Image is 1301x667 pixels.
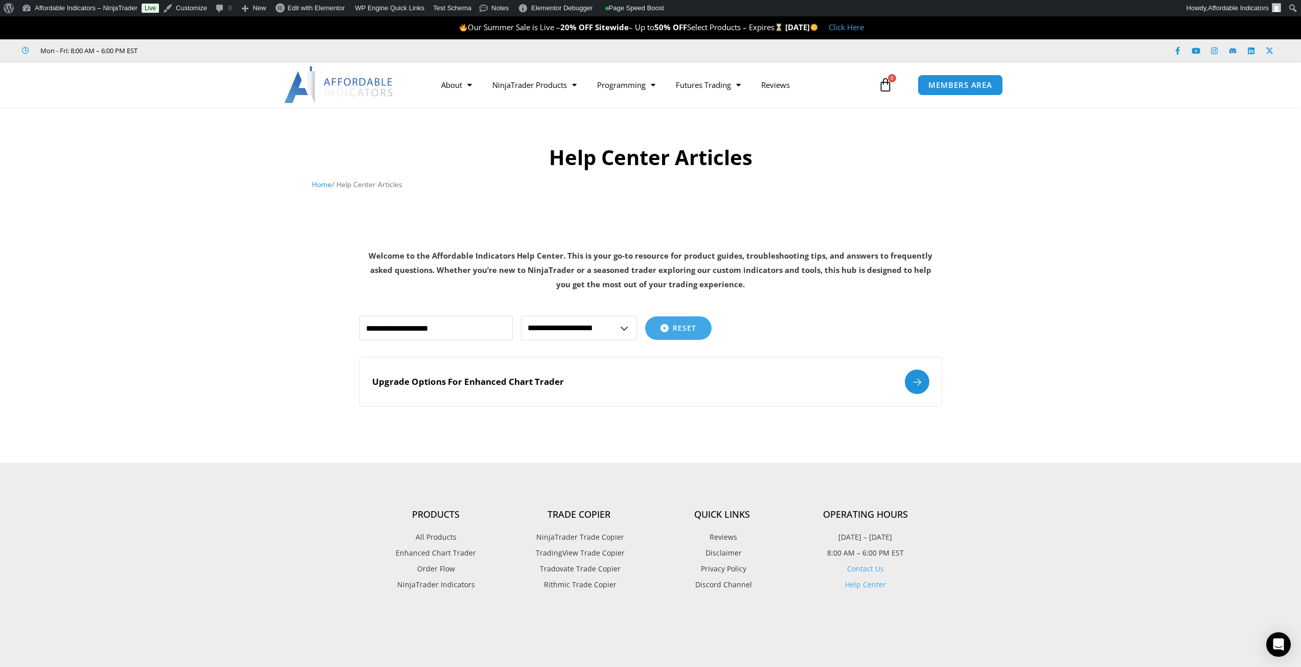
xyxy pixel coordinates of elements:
a: Discord Channel [651,578,794,591]
h4: Quick Links [651,509,794,520]
img: 🌞 [810,24,818,31]
a: NinjaTrader Products [482,73,587,97]
h2: Upgrade Options For Enhanced Chart Trader [372,376,564,387]
span: Edit with Elementor [288,4,345,12]
a: Rithmic Trade Copier [508,578,651,591]
a: Order Flow [364,562,508,576]
span: Affordable Indicators [1208,4,1269,12]
a: Live [142,4,159,13]
span: Disclaimer [703,546,742,560]
a: TradingView Trade Copier [508,546,651,560]
a: Reviews [651,531,794,544]
span: 0 [888,74,896,82]
span: All Products [416,531,457,544]
a: 0 [863,70,908,100]
a: MEMBERS AREA [918,75,1003,96]
span: Our Summer Sale is Live – – Up to Select Products – Expires [459,22,785,32]
a: Contact Us [847,564,884,573]
a: About [431,73,482,97]
div: Open Intercom Messenger [1266,632,1291,657]
a: Enhanced Chart Trader [364,546,508,560]
strong: Sitewide [595,22,629,32]
iframe: Customer reviews powered by Trustpilot [152,45,305,56]
a: Futures Trading [666,73,751,97]
strong: Welcome to the Affordable Indicators Help Center. This is your go-to resource for product guides,... [369,250,932,289]
span: Order Flow [417,562,455,576]
h4: Operating Hours [794,509,937,520]
span: Enhanced Chart Trader [396,546,476,560]
a: Help Center [845,580,886,589]
span: TradingView Trade Copier [533,546,625,560]
strong: 50% OFF [654,22,687,32]
span: NinjaTrader Trade Copier [534,531,624,544]
img: ⌛ [775,24,783,31]
h4: Trade Copier [508,509,651,520]
span: Rithmic Trade Copier [541,578,617,591]
nav: Breadcrumb [312,178,989,191]
span: Privacy Policy [698,562,746,576]
p: 8:00 AM – 6:00 PM EST [794,546,937,560]
a: All Products [364,531,508,544]
h4: Products [364,509,508,520]
a: Tradovate Trade Copier [508,562,651,576]
a: NinjaTrader Indicators [364,578,508,591]
a: Reviews [751,73,800,97]
a: Home [312,179,332,189]
span: NinjaTrader Indicators [397,578,475,591]
a: Privacy Policy [651,562,794,576]
a: NinjaTrader Trade Copier [508,531,651,544]
span: Reviews [707,531,737,544]
span: Tradovate Trade Copier [537,562,621,576]
a: Programming [587,73,666,97]
a: Click Here [829,22,864,32]
nav: Menu [431,73,876,97]
strong: 20% OFF [560,22,593,32]
span: MEMBERS AREA [928,81,992,89]
p: [DATE] – [DATE] [794,531,937,544]
img: LogoAI | Affordable Indicators – NinjaTrader [284,66,394,103]
img: 🔥 [460,24,467,31]
span: Mon - Fri: 8:00 AM – 6:00 PM EST [38,44,138,57]
span: Discord Channel [693,578,752,591]
span: Reset [673,325,696,332]
a: Upgrade Options For Enhanced Chart Trader [359,357,942,407]
strong: [DATE] [785,22,818,32]
a: Disclaimer [651,546,794,560]
h1: Help Center Articles [312,143,989,172]
button: Reset [645,316,712,340]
